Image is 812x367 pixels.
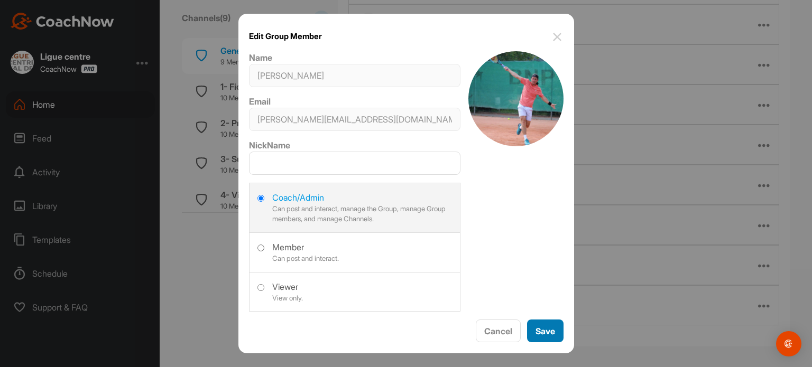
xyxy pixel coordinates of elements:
[551,31,564,43] img: close
[249,52,272,63] label: Name
[527,319,564,342] button: Save
[249,96,271,107] label: Email
[476,319,521,342] button: Cancel
[249,31,322,43] h1: Edit Group Member
[249,140,290,150] label: NickName
[468,51,564,146] img: user
[776,331,801,356] div: Open Intercom Messenger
